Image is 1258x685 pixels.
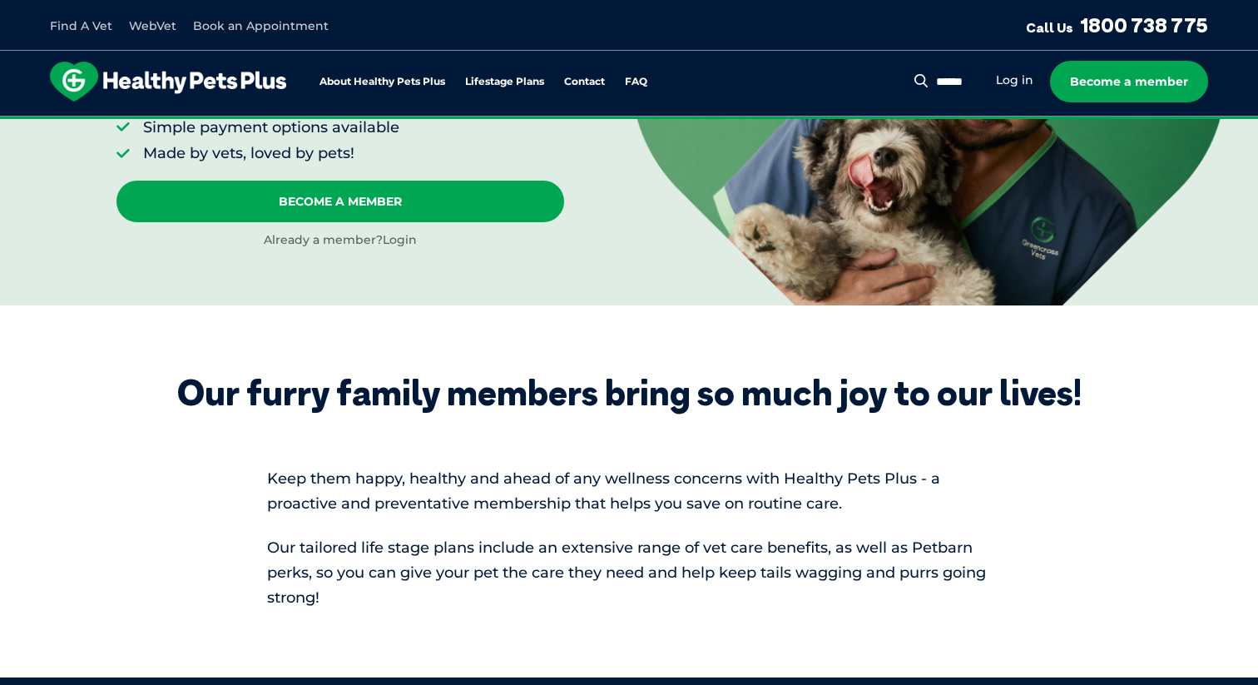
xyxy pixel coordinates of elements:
[465,77,544,87] a: Lifestage Plans
[267,469,940,513] span: Keep them happy, healthy and ahead of any wellness concerns with Healthy Pets Plus - a proactive ...
[177,372,1082,414] div: Our furry family members bring so much joy to our lives!
[193,18,329,33] a: Book an Appointment
[50,62,286,102] img: hpp-logo
[116,181,564,222] a: Become A Member
[1026,12,1208,37] a: Call Us1800 738 775
[143,117,420,138] li: Simple payment options available
[319,117,940,132] span: Proactive, preventative wellness program designed to keep your pet healthier and happier for longer
[267,539,986,607] span: Our tailored life stage plans include an extensive range of vet care benefits, as well as Petbarn...
[143,143,420,164] li: Made by vets, loved by pets!
[319,77,445,87] a: About Healthy Pets Plus
[564,77,605,87] a: Contact
[1026,19,1073,36] span: Call Us
[50,18,112,33] a: Find A Vet
[1050,61,1208,102] a: Become a member
[911,72,932,89] button: Search
[383,232,417,247] a: Login
[129,18,176,33] a: WebVet
[625,77,647,87] a: FAQ
[996,72,1033,88] a: Log in
[116,232,564,249] div: Already a member?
